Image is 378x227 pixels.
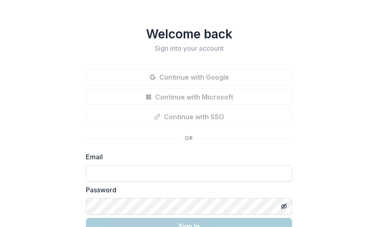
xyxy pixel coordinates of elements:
button: Continue with Microsoft [86,89,292,105]
h2: Sign into your account [86,45,292,52]
h1: Welcome back [86,26,292,41]
button: Toggle password visibility [277,200,291,213]
button: Continue with Google [86,69,292,85]
label: Email [86,152,287,162]
button: Continue with SSO [86,109,292,125]
label: Password [86,185,287,195]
